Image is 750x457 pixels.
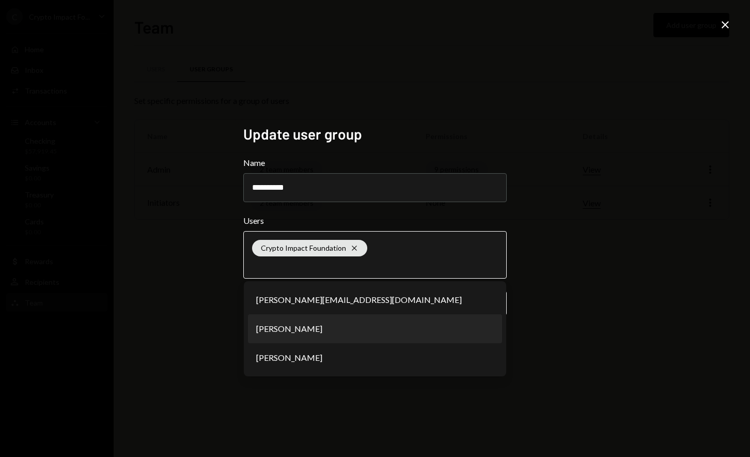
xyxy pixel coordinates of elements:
[243,157,507,169] label: Name
[248,285,502,314] li: [PERSON_NAME][EMAIL_ADDRESS][DOMAIN_NAME]
[243,124,507,144] h2: Update user group
[248,314,502,343] li: [PERSON_NAME]
[252,240,367,256] div: Crypto Impact Foundation
[248,343,502,372] li: [PERSON_NAME]
[243,215,507,227] label: Users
